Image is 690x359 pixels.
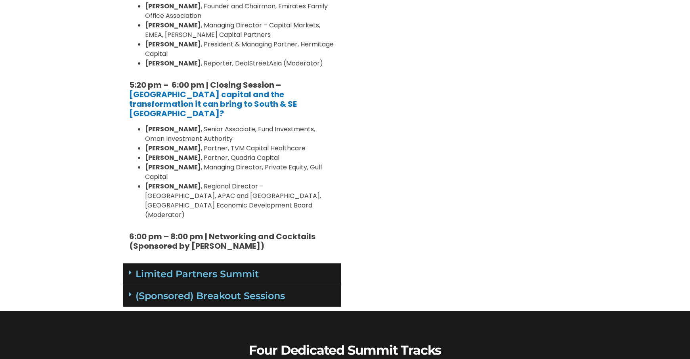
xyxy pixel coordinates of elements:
li: , Senior Associate, Fund Investments, Oman Investment Authority [145,125,335,144]
strong: [PERSON_NAME] [145,153,201,162]
strong: [PERSON_NAME] [145,59,201,68]
strong: [PERSON_NAME] [145,163,201,172]
a: (Sponsored) Breakout Sessions [136,290,285,301]
strong: [PERSON_NAME] [145,144,201,153]
strong: [PERSON_NAME] [145,182,201,191]
strong: 5:20 pm – 6:00 pm | Closing Session – [129,79,281,90]
strong: [PERSON_NAME] [145,125,201,134]
li: , Partner, TVM Capital Healthcare [145,144,335,153]
b: Four Dedicated Summit Tracks [249,342,441,358]
strong: [PERSON_NAME] [145,40,201,49]
li: , Managing Director – Capital Markets, EMEA, [PERSON_NAME] Capital Partners [145,21,335,40]
strong: 6:00 pm – 8:00 pm | Networking and Cocktails (Sponsored by [PERSON_NAME]) [129,231,315,251]
li: , Regional Director – [GEOGRAPHIC_DATA], APAC and [GEOGRAPHIC_DATA], [GEOGRAPHIC_DATA] Economic D... [145,182,335,220]
strong: [PERSON_NAME] [145,21,201,30]
li: , President & Managing Partner, Hermitage Capital [145,40,335,59]
li: , Founder and Chairman, Emirates Family Office Association [145,2,335,21]
li: , Partner, Quadria Capital [145,153,335,163]
a: [GEOGRAPHIC_DATA] capital and the transformation it can bring to South & SE [GEOGRAPHIC_DATA]? [129,89,297,119]
strong: [PERSON_NAME] [145,2,201,11]
li: , Reporter, DealStreetAsia (Moderator) [145,59,335,68]
a: Limited Partners Summit [136,268,259,280]
li: , Managing Director, Private Equity, Gulf Capital [145,163,335,182]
